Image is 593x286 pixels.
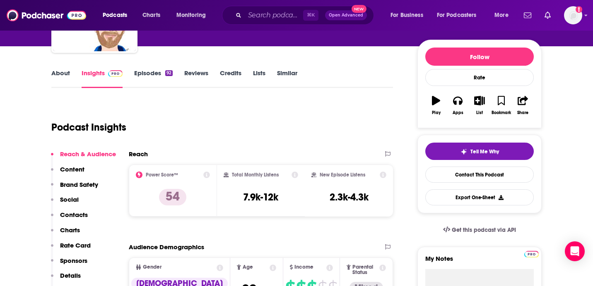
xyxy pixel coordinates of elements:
[184,69,208,88] a: Reviews
[134,69,173,88] a: Episodes92
[165,70,173,76] div: 92
[232,172,279,178] h2: Total Monthly Listens
[320,172,365,178] h2: New Episode Listens
[60,195,79,203] p: Social
[524,250,539,257] a: Pro website
[564,6,582,24] button: Show profile menu
[469,91,490,120] button: List
[425,255,534,269] label: My Notes
[524,251,539,257] img: Podchaser Pro
[476,110,483,115] div: List
[245,9,303,22] input: Search podcasts, credits, & more...
[431,9,489,22] button: open menu
[329,13,363,17] span: Open Advanced
[352,265,378,275] span: Parental Status
[576,6,582,13] svg: Add a profile image
[253,69,265,88] a: Lists
[60,272,81,279] p: Details
[51,195,79,211] button: Social
[425,189,534,205] button: Export One-Sheet
[171,9,217,22] button: open menu
[60,257,87,265] p: Sponsors
[129,243,204,251] h2: Audience Demographics
[60,226,80,234] p: Charts
[460,148,467,155] img: tell me why sparkle
[494,10,509,21] span: More
[60,241,91,249] p: Rate Card
[564,6,582,24] span: Logged in as jciarczynski
[489,9,519,22] button: open menu
[51,150,116,165] button: Reach & Audience
[436,220,523,240] a: Get this podcast via API
[60,150,116,158] p: Reach & Audience
[303,10,318,21] span: ⌘ K
[470,148,499,155] span: Tell Me Why
[230,6,382,25] div: Search podcasts, credits, & more...
[103,10,127,21] span: Podcasts
[143,265,162,270] span: Gender
[385,9,434,22] button: open menu
[425,91,447,120] button: Play
[391,10,423,21] span: For Business
[492,110,511,115] div: Bookmark
[447,91,468,120] button: Apps
[330,191,369,203] h3: 2.3k-4.3k
[176,10,206,21] span: Monitoring
[51,241,91,257] button: Rate Card
[51,165,84,181] button: Content
[452,226,516,234] span: Get this podcast via API
[159,189,186,205] p: 54
[564,6,582,24] img: User Profile
[60,165,84,173] p: Content
[243,265,253,270] span: Age
[51,181,98,196] button: Brand Safety
[60,211,88,219] p: Contacts
[437,10,477,21] span: For Podcasters
[565,241,585,261] div: Open Intercom Messenger
[108,70,123,77] img: Podchaser Pro
[142,10,160,21] span: Charts
[220,69,241,88] a: Credits
[277,69,297,88] a: Similar
[425,167,534,183] a: Contact This Podcast
[517,110,528,115] div: Share
[51,121,126,133] h1: Podcast Insights
[432,110,441,115] div: Play
[243,191,278,203] h3: 7.9k-12k
[137,9,165,22] a: Charts
[82,69,123,88] a: InsightsPodchaser Pro
[453,110,463,115] div: Apps
[51,211,88,226] button: Contacts
[7,7,86,23] img: Podchaser - Follow, Share and Rate Podcasts
[51,226,80,241] button: Charts
[294,265,313,270] span: Income
[521,8,535,22] a: Show notifications dropdown
[97,9,138,22] button: open menu
[425,48,534,66] button: Follow
[51,257,87,272] button: Sponsors
[51,69,70,88] a: About
[129,150,148,158] h2: Reach
[541,8,554,22] a: Show notifications dropdown
[146,172,178,178] h2: Power Score™
[352,5,366,13] span: New
[512,91,534,120] button: Share
[490,91,512,120] button: Bookmark
[325,10,367,20] button: Open AdvancedNew
[425,69,534,86] div: Rate
[425,143,534,160] button: tell me why sparkleTell Me Why
[60,181,98,188] p: Brand Safety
